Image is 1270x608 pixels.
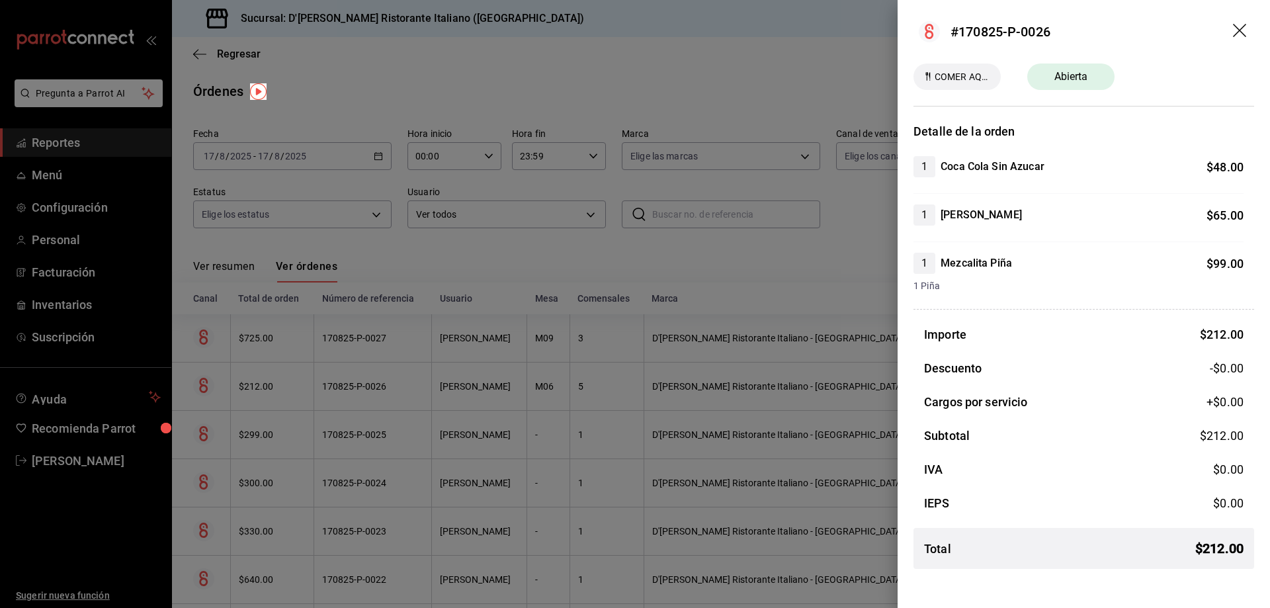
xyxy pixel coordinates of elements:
[924,359,982,377] h3: Descuento
[924,540,951,558] h3: Total
[951,22,1050,42] div: #170825-P-0026
[924,393,1028,411] h3: Cargos por servicio
[1046,69,1096,85] span: Abierta
[941,255,1012,271] h4: Mezcalita Piña
[913,255,935,271] span: 1
[913,279,1244,293] span: 1 Piña
[1200,429,1244,443] span: $ 212.00
[1213,496,1244,510] span: $ 0.00
[1206,257,1244,271] span: $ 99.00
[1206,160,1244,174] span: $ 48.00
[941,159,1044,175] h4: Coca Cola Sin Azucar
[1233,24,1249,40] button: drag
[250,83,267,100] img: Tooltip marker
[913,207,935,223] span: 1
[1206,393,1244,411] span: +$ 0.00
[929,70,995,84] span: COMER AQUÍ
[1200,327,1244,341] span: $ 212.00
[924,427,970,445] h3: Subtotal
[924,494,950,512] h3: IEPS
[1213,462,1244,476] span: $ 0.00
[1210,359,1244,377] span: -$0.00
[913,159,935,175] span: 1
[1195,539,1244,558] span: $ 212.00
[913,122,1254,140] h3: Detalle de la orden
[924,460,943,478] h3: IVA
[1206,208,1244,222] span: $ 65.00
[941,207,1022,223] h4: [PERSON_NAME]
[924,326,966,343] h3: Importe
